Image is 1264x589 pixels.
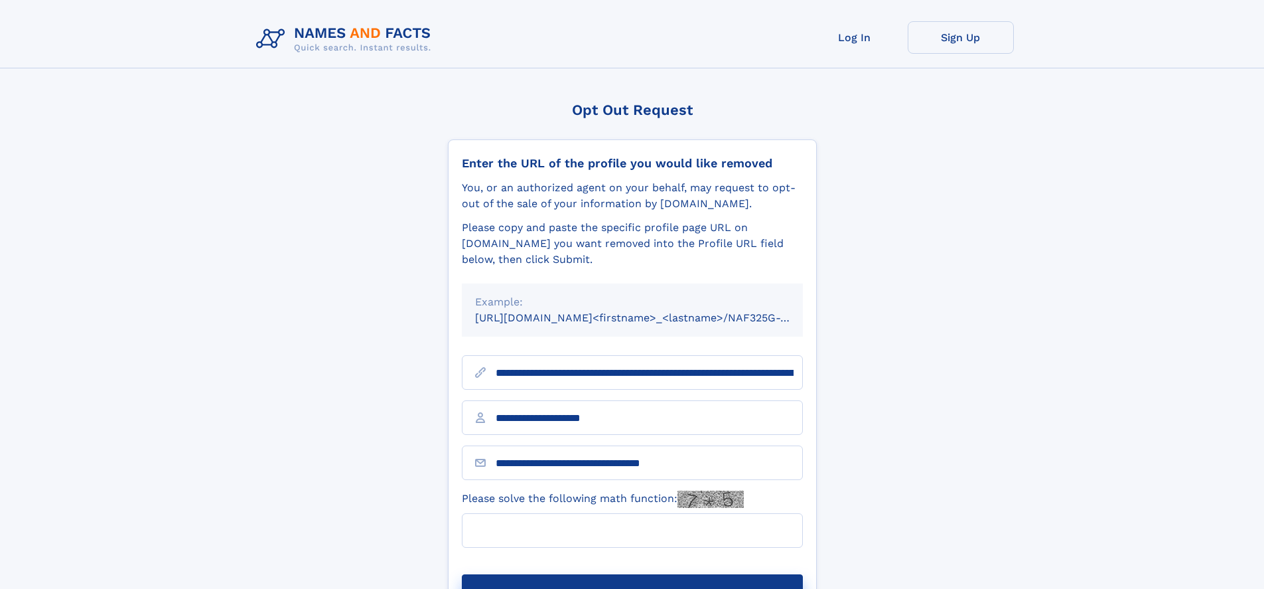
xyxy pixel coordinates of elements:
div: Please copy and paste the specific profile page URL on [DOMAIN_NAME] you want removed into the Pr... [462,220,803,268]
div: You, or an authorized agent on your behalf, may request to opt-out of the sale of your informatio... [462,180,803,212]
div: Example: [475,294,790,310]
a: Log In [802,21,908,54]
div: Opt Out Request [448,102,817,118]
a: Sign Up [908,21,1014,54]
label: Please solve the following math function: [462,491,744,508]
div: Enter the URL of the profile you would like removed [462,156,803,171]
small: [URL][DOMAIN_NAME]<firstname>_<lastname>/NAF325G-xxxxxxxx [475,311,828,324]
img: Logo Names and Facts [251,21,442,57]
